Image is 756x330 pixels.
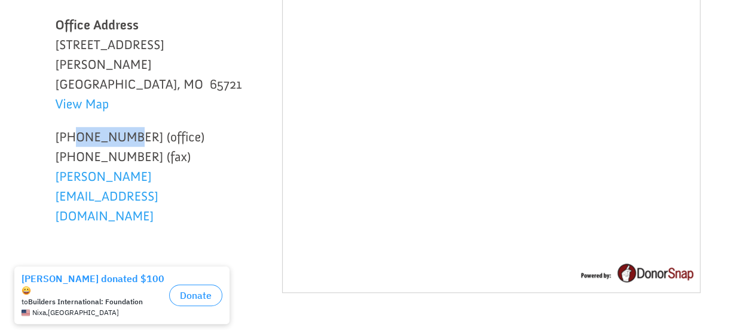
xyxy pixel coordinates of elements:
p: [STREET_ADDRESS][PERSON_NAME] [GEOGRAPHIC_DATA], MO 65721 [56,15,247,127]
img: US.png [22,48,30,56]
img: emoji grinningFace [22,25,31,35]
div: to [22,37,164,46]
span: Nixa , [GEOGRAPHIC_DATA] [32,48,119,56]
a: [PERSON_NAME][EMAIL_ADDRESS][DOMAIN_NAME] [56,168,159,230]
a: View Map [56,96,109,118]
a: Online Forms Powered by DonorSnap [577,271,697,293]
button: Donate [169,24,222,46]
strong: Builders International: Foundation [28,37,143,46]
img: Online Forms Powered by DonorSnap [577,262,697,284]
strong: Office Address [56,17,139,33]
p: [PHONE_NUMBER] (office) [PHONE_NUMBER] (fax) [56,127,247,226]
div: [PERSON_NAME] donated $100 [22,12,164,36]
